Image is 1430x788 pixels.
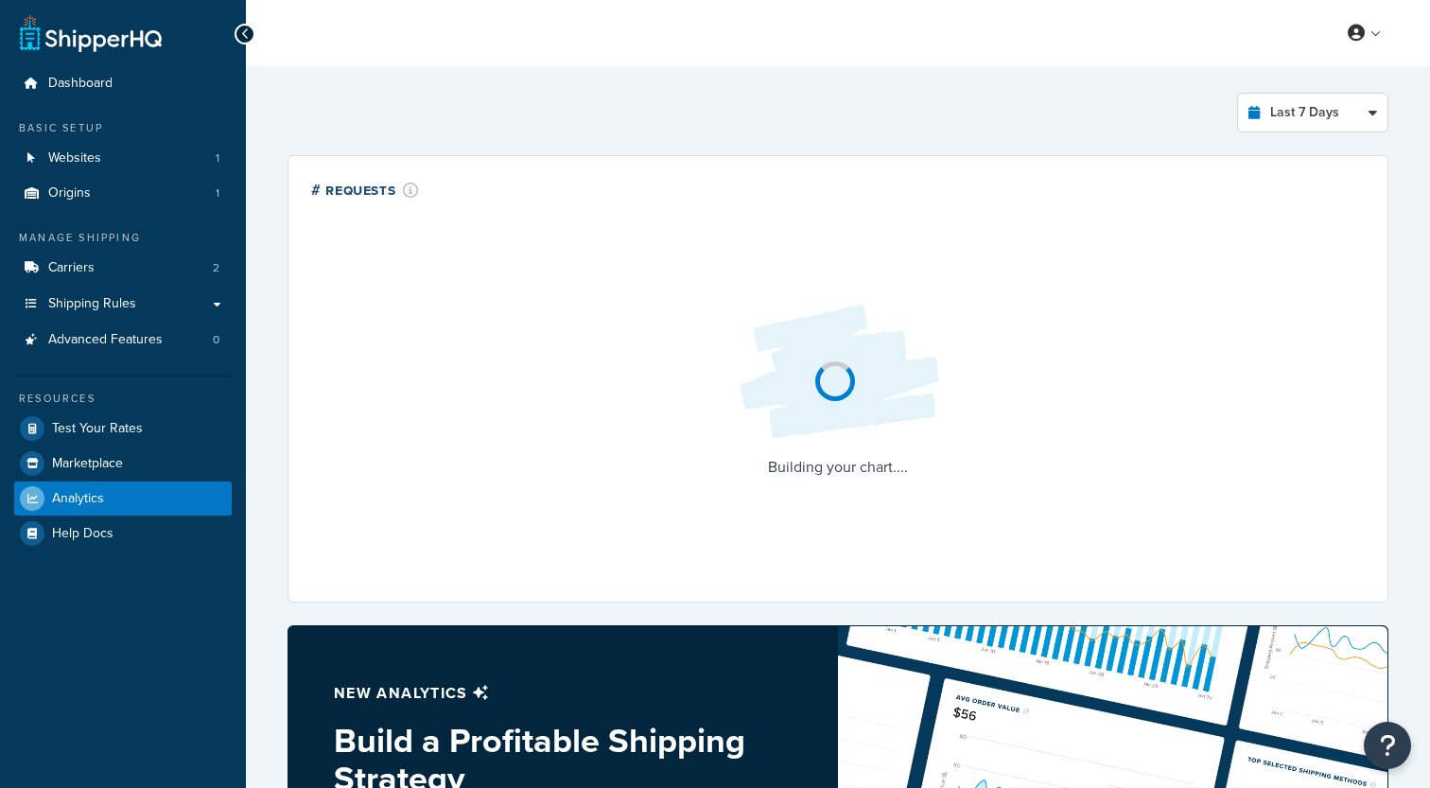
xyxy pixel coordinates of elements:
div: Resources [14,391,232,407]
p: Building your chart.... [724,454,951,481]
a: Test Your Rates [14,412,232,446]
li: Websites [14,141,232,176]
a: Websites1 [14,141,232,176]
p: New analytics [334,680,793,707]
span: Carriers [48,260,95,276]
img: Loading... [724,289,951,454]
span: Advanced Features [48,332,163,348]
span: 2 [213,260,219,276]
span: 1 [216,150,219,166]
li: Origins [14,176,232,211]
button: Open Resource Center [1364,722,1411,769]
a: Marketplace [14,447,232,481]
span: Analytics [52,491,104,507]
span: Websites [48,150,101,166]
a: Carriers2 [14,251,232,286]
a: Shipping Rules [14,287,232,322]
li: Advanced Features [14,323,232,358]
span: 0 [213,332,219,348]
a: Advanced Features0 [14,323,232,358]
span: Origins [48,185,91,201]
span: Shipping Rules [48,296,136,312]
div: Basic Setup [14,120,232,136]
span: 1 [216,185,219,201]
div: # Requests [311,179,419,201]
li: Carriers [14,251,232,286]
div: Manage Shipping [14,230,232,246]
span: Test Your Rates [52,421,143,437]
span: Help Docs [52,526,113,542]
a: Dashboard [14,66,232,101]
span: Dashboard [48,76,113,92]
span: Marketplace [52,456,123,472]
a: Analytics [14,482,232,516]
a: Help Docs [14,517,232,551]
a: Origins1 [14,176,232,211]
